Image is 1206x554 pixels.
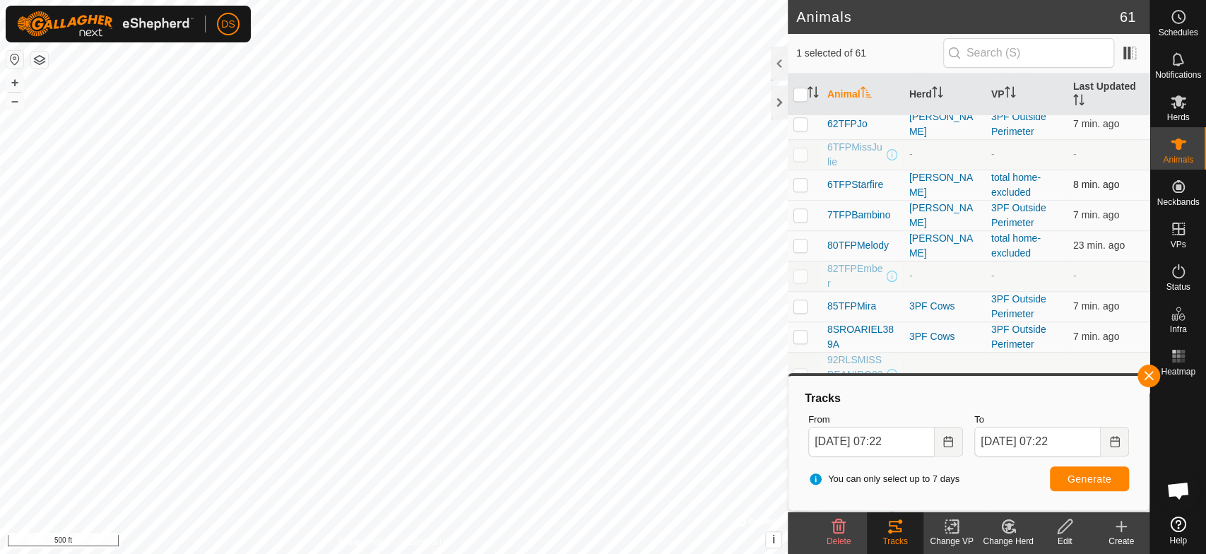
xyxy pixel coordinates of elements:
[991,512,995,523] app-display-virtual-paddock-transition: -
[827,353,884,397] span: 92RLSMISSBEANIRO92E
[974,413,1129,427] label: To
[991,111,1046,137] a: 3PF Outside Perimeter
[6,93,23,110] button: –
[909,329,980,344] div: 3PF Cows
[1170,240,1186,249] span: VPs
[991,270,995,281] app-display-virtual-paddock-transition: -
[796,8,1120,25] h2: Animals
[1073,300,1119,312] span: Sep 2, 2025, 7:17 AM
[1068,73,1149,116] th: Last Updated
[909,170,980,200] div: [PERSON_NAME]
[1036,535,1093,548] div: Edit
[827,177,883,192] span: 6TFPStarfire
[991,324,1046,350] a: 3PF Outside Perimeter
[1073,179,1119,190] span: Sep 2, 2025, 7:17 AM
[1093,535,1149,548] div: Create
[991,202,1046,228] a: 3PF Outside Perimeter
[827,322,898,352] span: 8SROARIEL389A
[338,536,391,548] a: Privacy Policy
[980,535,1036,548] div: Change Herd
[1068,473,1111,485] span: Generate
[827,117,868,131] span: 62TFPJo
[1169,536,1187,545] span: Help
[221,17,235,32] span: DS
[827,261,884,291] span: 82TFPEmber
[909,299,980,314] div: 3PF Cows
[31,52,48,69] button: Map Layers
[867,535,923,548] div: Tracks
[1073,240,1125,251] span: Sep 2, 2025, 7:02 AM
[861,88,872,100] p-sorticon: Activate to sort
[1157,469,1200,512] a: Open chat
[1050,466,1129,491] button: Generate
[1161,367,1195,376] span: Heatmap
[1073,512,1077,523] span: -
[1157,198,1199,206] span: Neckbands
[909,201,980,230] div: [PERSON_NAME]
[1120,6,1135,28] span: 61
[808,413,963,427] label: From
[991,293,1046,319] a: 3PF Outside Perimeter
[1166,113,1189,122] span: Herds
[909,269,980,283] div: -
[991,369,995,380] app-display-virtual-paddock-transition: -
[1158,28,1198,37] span: Schedules
[17,11,194,37] img: Gallagher Logo
[904,73,986,116] th: Herd
[991,172,1041,198] a: total home-excluded
[909,147,980,162] div: -
[991,232,1041,259] a: total home-excluded
[1073,118,1119,129] span: Sep 2, 2025, 7:17 AM
[1073,209,1119,220] span: Sep 2, 2025, 7:17 AM
[827,536,851,546] span: Delete
[1163,155,1193,164] span: Animals
[1150,511,1206,550] a: Help
[766,532,781,548] button: i
[6,51,23,68] button: Reset Map
[772,534,775,546] span: i
[827,208,890,223] span: 7TFPBambino
[986,73,1068,116] th: VP
[1101,427,1129,456] button: Choose Date
[822,73,904,116] th: Animal
[1073,331,1119,342] span: Sep 2, 2025, 7:17 AM
[932,88,943,100] p-sorticon: Activate to sort
[943,38,1114,68] input: Search (S)
[935,427,963,456] button: Choose Date
[808,88,819,100] p-sorticon: Activate to sort
[796,46,943,61] span: 1 selected of 61
[808,472,959,486] span: You can only select up to 7 days
[1166,283,1190,291] span: Status
[909,367,980,382] div: -
[827,299,876,314] span: 85TFPMira
[1073,369,1077,380] span: -
[909,231,980,261] div: [PERSON_NAME]
[1169,325,1186,334] span: Infra
[991,148,995,160] app-display-virtual-paddock-transition: -
[909,110,980,139] div: [PERSON_NAME]
[923,535,980,548] div: Change VP
[803,390,1135,407] div: Tracks
[408,536,449,548] a: Contact Us
[827,238,889,253] span: 80TFPMelody
[827,140,884,170] span: 6TFPMissJulie
[1005,88,1016,100] p-sorticon: Activate to sort
[1073,96,1084,107] p-sorticon: Activate to sort
[1155,71,1201,79] span: Notifications
[1073,270,1077,281] span: -
[6,74,23,91] button: +
[1073,148,1077,160] span: -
